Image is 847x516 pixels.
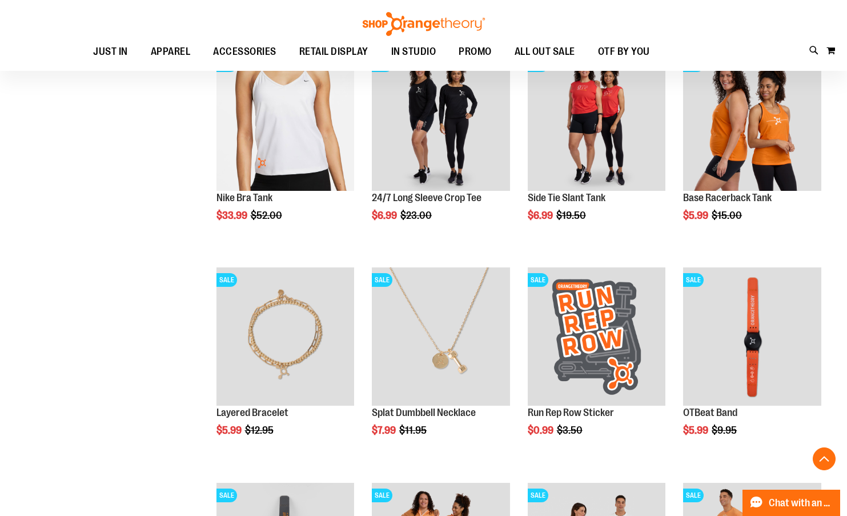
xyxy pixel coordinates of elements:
img: Base Racerback Tank [683,53,821,191]
a: 24/7 Long Sleeve Crop Tee [372,192,481,203]
span: $19.50 [556,210,588,221]
span: SALE [683,273,704,287]
a: Front facing view of plus Necklace - GoldSALE [372,267,510,407]
div: product [677,262,827,465]
a: Front facing view of plus Nike Bra TankSALE [216,53,355,193]
a: Layered BraceletSALE [216,267,355,407]
span: $5.99 [683,425,710,436]
span: Chat with an Expert [769,498,833,509]
div: product [522,262,672,465]
a: Run Rep Row StickerSALE [528,267,666,407]
span: SALE [528,273,548,287]
span: $12.95 [245,425,275,436]
span: SALE [683,489,704,502]
span: $15.00 [712,210,744,221]
div: product [677,47,827,250]
span: PROMO [459,39,492,65]
span: $9.95 [712,425,738,436]
img: Front facing view of plus Necklace - Gold [372,267,510,406]
span: $33.99 [216,210,249,221]
span: SALE [528,489,548,502]
span: $23.00 [400,210,433,221]
button: Back To Top [813,447,836,470]
a: Base Racerback Tank [683,192,772,203]
a: 24/7 Long Sleeve Crop TeeSALE [372,53,510,193]
a: OTBeat Band [683,407,737,418]
span: $5.99 [216,425,243,436]
a: Side Tie Slant TankSALE [528,53,666,193]
span: JUST IN [93,39,128,65]
span: $6.99 [372,210,399,221]
img: OTBeat Band [683,267,821,406]
span: SALE [216,489,237,502]
img: Layered Bracelet [216,267,355,406]
img: Run Rep Row Sticker [528,267,666,406]
span: $5.99 [683,210,710,221]
div: product [211,262,360,465]
div: product [366,47,516,250]
span: $6.99 [528,210,555,221]
a: Side Tie Slant Tank [528,192,605,203]
span: IN STUDIO [391,39,436,65]
span: SALE [216,273,237,287]
img: Side Tie Slant Tank [528,53,666,191]
a: OTBeat BandSALE [683,267,821,407]
img: Shop Orangetheory [361,12,487,36]
a: Splat Dumbbell Necklace [372,407,476,418]
span: $11.95 [399,425,428,436]
span: ALL OUT SALE [515,39,575,65]
div: product [366,262,516,465]
span: SALE [372,489,392,502]
button: Chat with an Expert [742,490,841,516]
span: RETAIL DISPLAY [299,39,368,65]
span: $3.50 [557,425,584,436]
span: $0.99 [528,425,555,436]
span: $7.99 [372,425,398,436]
div: product [522,47,672,250]
span: ACCESSORIES [213,39,276,65]
a: Run Rep Row Sticker [528,407,614,418]
img: 24/7 Long Sleeve Crop Tee [372,53,510,191]
a: Nike Bra Tank [216,192,272,203]
span: OTF BY YOU [598,39,650,65]
span: APPAREL [151,39,191,65]
span: $52.00 [251,210,284,221]
a: Base Racerback TankSALE [683,53,821,193]
img: Front facing view of plus Nike Bra Tank [216,53,355,191]
span: SALE [372,273,392,287]
a: Layered Bracelet [216,407,288,418]
div: product [211,47,360,250]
